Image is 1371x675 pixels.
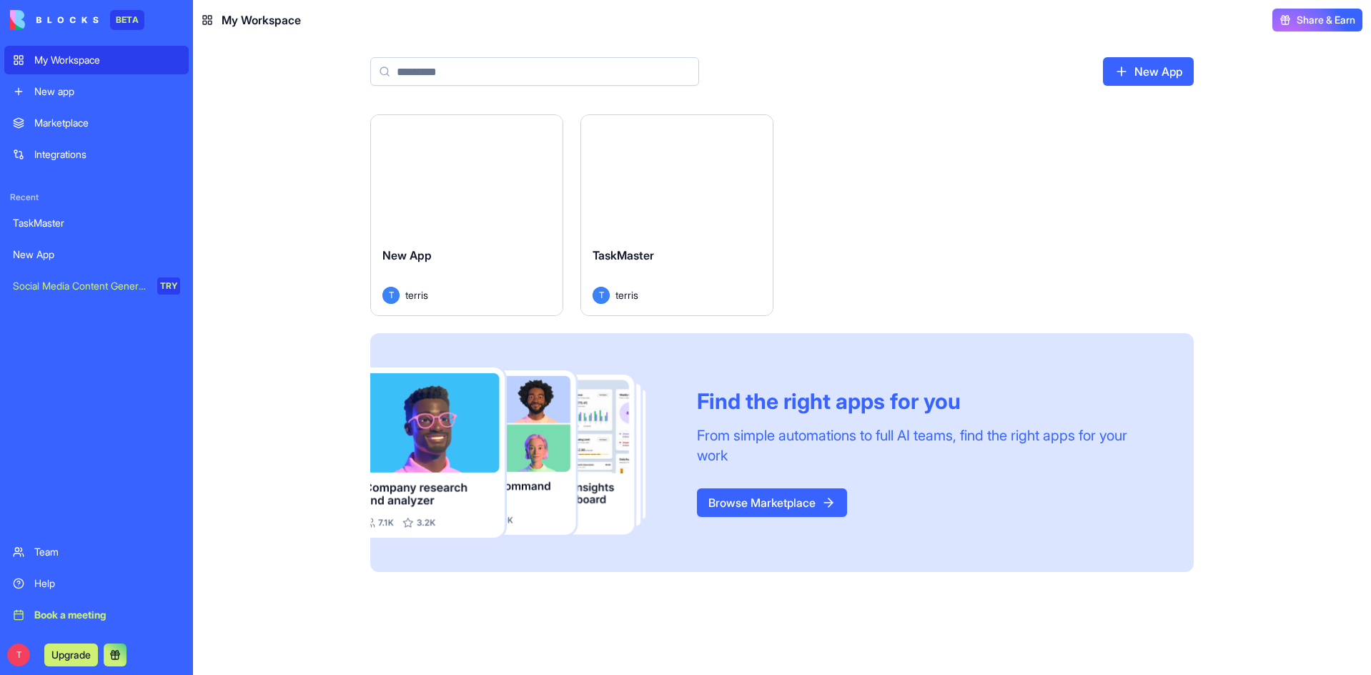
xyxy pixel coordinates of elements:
span: T [382,287,400,304]
div: Team [34,545,180,559]
a: TaskMasterTterris [580,114,773,316]
div: My Workspace [34,53,180,67]
div: New App [13,247,180,262]
a: Help [4,569,189,598]
span: T [593,287,610,304]
span: Share & Earn [1297,13,1355,27]
a: New App [4,240,189,269]
span: Inbox Panel [59,550,107,567]
div: Book a meeting [34,608,180,622]
span: TaskMaster [593,248,654,262]
a: My Workspace [4,46,189,74]
a: Social Media Content GeneratorTRY [4,272,189,300]
a: Book a meeting [4,601,189,629]
div: Marketplace [34,116,180,130]
a: BETA [10,10,144,30]
button: Clip a bookmark [42,91,261,114]
div: TRY [157,277,180,295]
span: T [7,644,30,666]
span: Clear all and close [173,202,250,219]
a: TaskMaster [4,209,189,237]
div: Help [34,576,180,591]
div: Integrations [34,147,180,162]
span: terris [405,287,428,302]
a: Upgrade [44,647,98,661]
button: Upgrade [44,644,98,666]
a: Integrations [4,140,189,169]
div: TaskMaster [13,216,180,230]
span: xTiles [68,19,94,31]
div: Social Media Content Generator [13,279,147,293]
span: Clip a selection (Select text first) [65,119,191,131]
button: Clip a selection (Select text first) [42,114,261,137]
button: Clip a block [42,137,261,159]
img: Frame_181_egmpey.png [370,368,674,538]
a: Browse Marketplace [697,488,847,517]
span: Clip a bookmark [65,97,129,108]
a: New AppTterris [370,114,563,316]
span: Clip a block [65,142,112,154]
div: From simple automations to full AI teams, find the right apps for your work [697,425,1159,465]
a: New app [4,77,189,106]
span: terris [615,287,638,302]
button: Share & Earn [1272,9,1362,31]
img: logo [10,10,99,30]
div: Destination [36,531,259,547]
span: Recent [4,192,189,203]
a: New App [1103,57,1194,86]
button: Clip a screenshot [42,159,261,182]
a: Marketplace [4,109,189,137]
span: My Workspace [222,11,301,29]
div: New app [34,84,180,99]
a: Team [4,538,189,566]
div: Find the right apps for you [697,388,1159,414]
span: New App [382,248,432,262]
div: BETA [110,10,144,30]
span: Clip a screenshot [65,165,131,177]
